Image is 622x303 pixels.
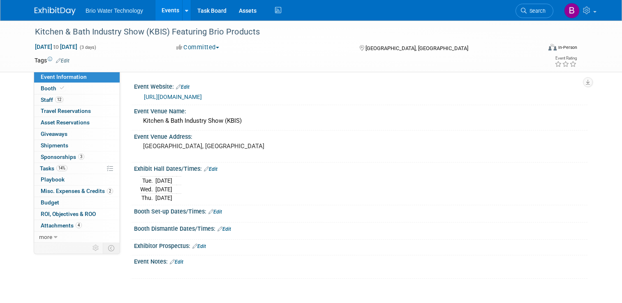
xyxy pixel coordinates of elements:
[140,115,581,127] div: Kitchen & Bath Industry Show (KBIS)
[34,232,120,243] a: more
[134,105,587,115] div: Event Venue Name:
[564,3,580,18] img: Brandye Gahagan
[41,131,67,137] span: Giveaways
[134,255,587,266] div: Event Notes:
[41,188,113,194] span: Misc. Expenses & Credits
[34,151,120,163] a: Sponsorships3
[55,96,63,103] span: 12
[41,96,63,103] span: Staff
[78,154,84,160] span: 3
[173,43,222,52] button: Committed
[217,226,231,232] a: Edit
[34,129,120,140] a: Giveaways
[140,177,155,185] td: Tue.
[41,199,59,206] span: Budget
[41,211,96,217] span: ROI, Objectives & ROO
[558,44,577,50] div: In-Person
[41,73,87,80] span: Event Information
[516,4,553,18] a: Search
[527,8,546,14] span: Search
[41,176,65,183] span: Playbook
[76,222,82,228] span: 4
[134,223,587,233] div: Booth Dismantle Dates/Times:
[56,58,69,64] a: Edit
[39,234,52,240] span: more
[134,131,587,141] div: Event Venue Address:
[41,108,91,114] span: Travel Reservations
[41,85,66,92] span: Booth
[107,188,113,194] span: 2
[34,220,120,231] a: Attachments4
[34,117,120,128] a: Asset Reservations
[134,80,587,91] div: Event Website:
[41,142,68,149] span: Shipments
[134,240,587,250] div: Exhibitor Prospectus:
[79,45,96,50] span: (3 days)
[555,56,577,60] div: Event Rating
[34,197,120,208] a: Budget
[52,44,60,50] span: to
[35,7,76,15] img: ExhibitDay
[497,43,577,55] div: Event Format
[34,186,120,197] a: Misc. Expenses & Credits2
[34,94,120,106] a: Staff12
[204,166,217,172] a: Edit
[34,106,120,117] a: Travel Reservations
[134,163,587,173] div: Exhibit Hall Dates/Times:
[155,177,172,185] td: [DATE]
[34,174,120,185] a: Playbook
[192,243,206,249] a: Edit
[103,243,120,253] td: Toggle Event Tabs
[548,44,557,50] img: Format-Inperson.png
[35,43,78,50] span: [DATE] [DATE]
[176,84,190,90] a: Edit
[41,119,90,126] span: Asset Reservations
[40,165,67,172] span: Tasks
[32,25,531,39] div: Kitchen & Bath Industry Show (KBIS) Featuring Brio Products
[365,45,468,51] span: [GEOGRAPHIC_DATA], [GEOGRAPHIC_DATA]
[140,185,155,194] td: Wed.
[140,194,155,202] td: Thu.
[35,56,69,64] td: Tags
[41,154,84,160] span: Sponsorships
[143,142,314,150] pre: [GEOGRAPHIC_DATA], [GEOGRAPHIC_DATA]
[89,243,103,253] td: Personalize Event Tab Strip
[86,7,143,14] span: Brio Water Technology
[34,163,120,174] a: Tasks14%
[41,222,82,229] span: Attachments
[208,209,222,215] a: Edit
[34,83,120,94] a: Booth
[34,209,120,220] a: ROI, Objectives & ROO
[134,205,587,216] div: Booth Set-up Dates/Times:
[144,94,202,100] a: [URL][DOMAIN_NAME]
[155,185,172,194] td: [DATE]
[60,86,64,90] i: Booth reservation complete
[34,140,120,151] a: Shipments
[56,165,67,171] span: 14%
[34,71,120,83] a: Event Information
[170,259,183,265] a: Edit
[155,194,172,202] td: [DATE]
